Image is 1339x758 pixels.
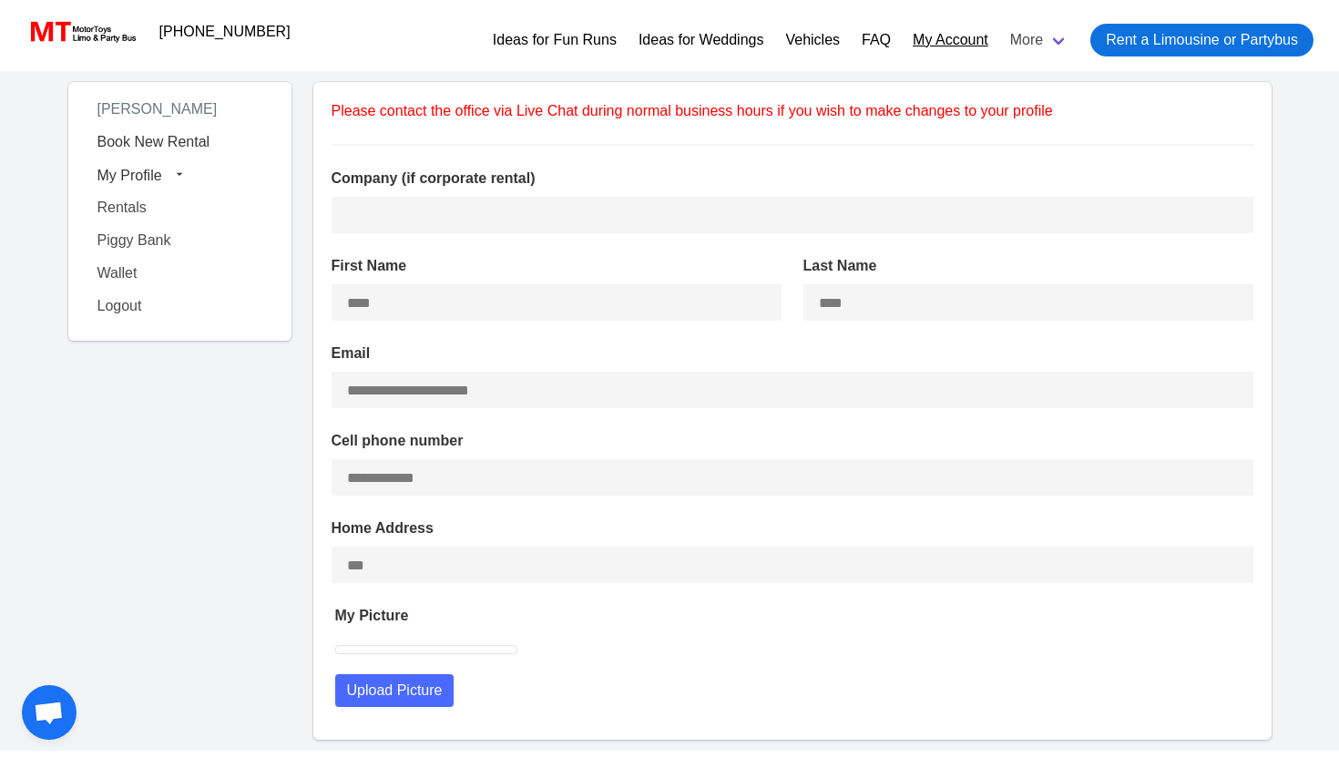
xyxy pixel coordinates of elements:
[26,19,138,45] img: MotorToys Logo
[639,29,764,51] a: Ideas for Weddings
[332,343,1253,364] label: Email
[87,290,273,323] a: Logout
[332,168,1253,189] label: Company (if corporate rental)
[803,255,1253,277] label: Last Name
[347,680,443,702] span: Upload Picture
[1106,29,1298,51] span: Rent a Limousine or Partybus
[999,16,1079,64] a: More
[335,605,1253,627] label: My Picture
[335,674,455,707] button: Upload Picture
[785,29,840,51] a: Vehicles
[148,14,302,50] a: [PHONE_NUMBER]
[332,255,782,277] label: First Name
[87,191,273,224] a: Rentals
[1090,24,1313,56] a: Rent a Limousine or Partybus
[913,29,988,51] a: My Account
[332,517,1253,539] label: Home Address
[332,100,1253,122] p: Please contact the office via Live Chat during normal business hours if you wish to make changes ...
[335,645,517,654] img: 150
[862,29,891,51] a: FAQ
[87,257,273,290] a: Wallet
[87,224,273,257] a: Piggy Bank
[87,126,273,159] a: Book New Rental
[493,29,617,51] a: Ideas for Fun Runs
[97,167,162,182] span: My Profile
[22,685,77,740] a: Open chat
[332,430,1253,452] label: Cell phone number
[87,94,229,124] span: [PERSON_NAME]
[87,159,273,191] button: My Profile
